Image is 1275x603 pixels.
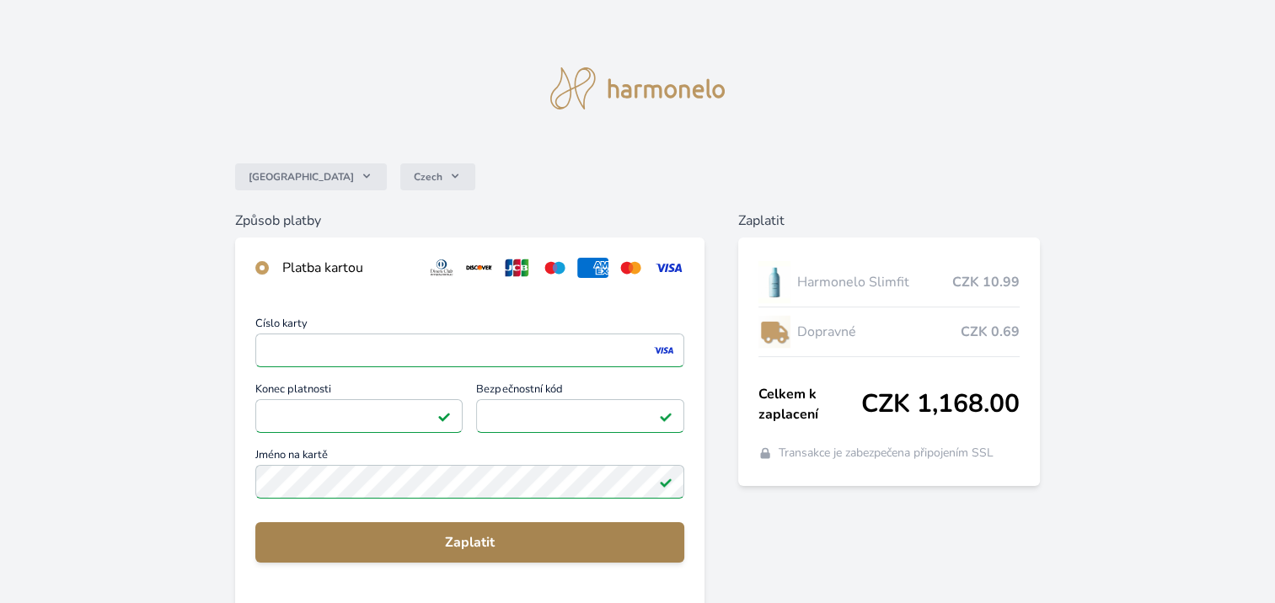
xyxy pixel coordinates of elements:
[797,272,952,292] span: Harmonelo Slimfit
[861,389,1020,419] span: CZK 1,168.00
[615,258,646,278] img: mc.svg
[797,322,961,342] span: Dopravné
[659,475,672,488] img: Platné pole
[653,258,684,278] img: visa.svg
[484,404,677,428] iframe: Iframe pro bezpečnostní kód
[269,532,671,552] span: Zaplatit
[400,163,475,190] button: Czech
[263,404,456,428] iframe: Iframe pro datum vypršení platnosti
[249,170,354,184] span: [GEOGRAPHIC_DATA]
[255,465,684,499] input: Jméno na kartěPlatné pole
[577,258,608,278] img: amex.svg
[758,311,790,353] img: delivery-lo.png
[659,409,672,423] img: Platné pole
[426,258,458,278] img: diners.svg
[263,339,677,362] iframe: Iframe pro číslo karty
[501,258,533,278] img: jcb.svg
[437,409,451,423] img: Platné pole
[235,211,704,231] h6: Způsob platby
[539,258,571,278] img: maestro.svg
[476,384,684,399] span: Bezpečnostní kód
[255,384,463,399] span: Konec platnosti
[255,522,684,563] button: Zaplatit
[414,170,442,184] span: Czech
[961,322,1020,342] span: CZK 0.69
[758,384,861,424] span: Celkem k zaplacení
[738,211,1040,231] h6: Zaplatit
[779,445,994,462] span: Transakce je zabezpečena připojením SSL
[652,343,675,358] img: visa
[550,67,726,109] img: logo.svg
[758,261,790,303] img: SLIMFIT_se_stinem_x-lo.jpg
[255,318,684,334] span: Číslo karty
[255,450,684,465] span: Jméno na kartě
[235,163,387,190] button: [GEOGRAPHIC_DATA]
[463,258,495,278] img: discover.svg
[282,258,413,278] div: Platba kartou
[952,272,1020,292] span: CZK 10.99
